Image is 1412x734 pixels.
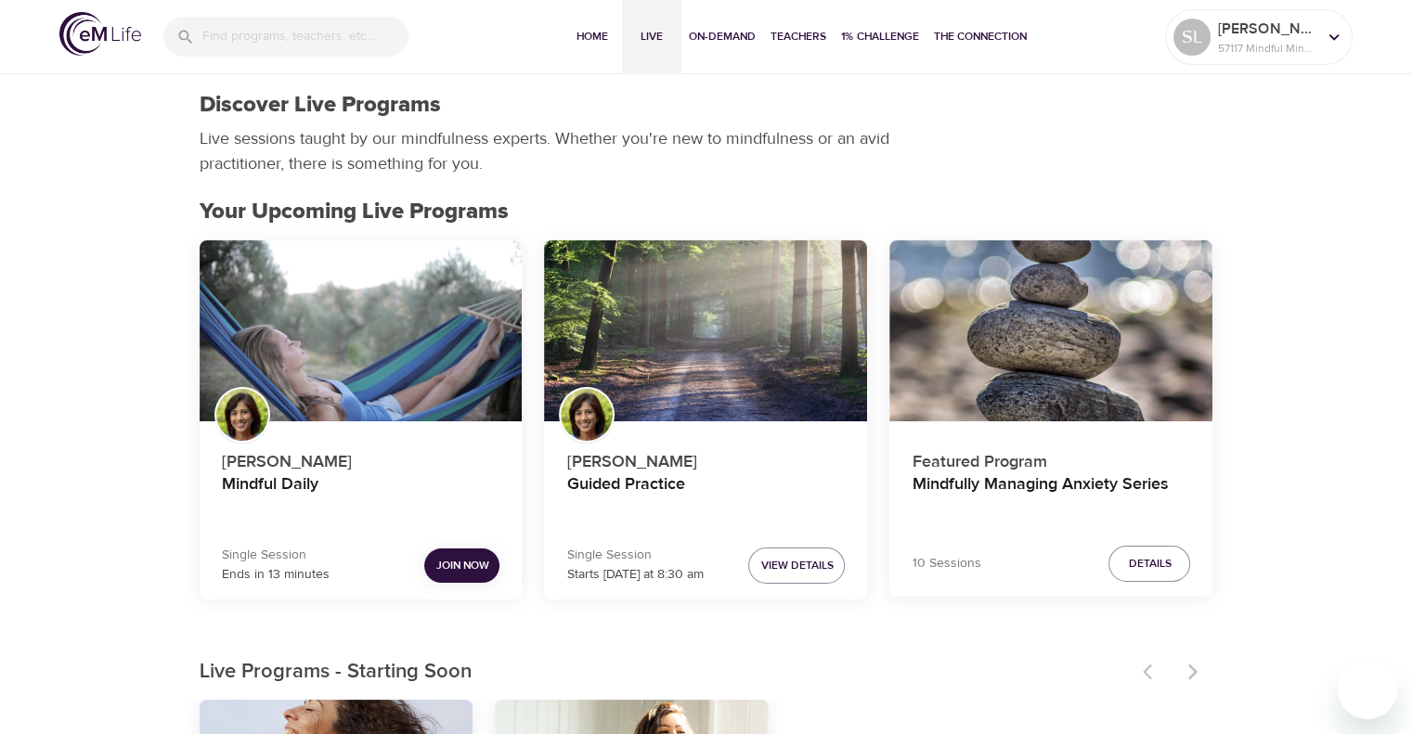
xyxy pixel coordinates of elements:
[566,474,845,519] h4: Guided Practice
[435,556,488,575] span: Join Now
[760,556,833,575] span: View Details
[1128,554,1171,573] span: Details
[200,657,1132,688] p: Live Programs - Starting Soon
[222,546,330,565] p: Single Session
[202,17,408,57] input: Find programs, teachers, etc...
[912,442,1190,474] p: Featured Program
[1108,546,1190,582] button: Details
[200,92,441,119] h1: Discover Live Programs
[200,240,523,422] button: Mindful Daily
[424,548,499,583] button: Join Now
[629,27,674,46] span: Live
[689,27,756,46] span: On-Demand
[1218,40,1316,57] p: 57117 Mindful Minutes
[222,442,500,474] p: [PERSON_NAME]
[912,554,980,573] p: 10 Sessions
[566,546,703,565] p: Single Session
[771,27,826,46] span: Teachers
[1173,19,1211,56] div: SL
[200,199,1213,225] h2: Your Upcoming Live Programs
[912,474,1190,519] h4: Mindfully Managing Anxiety Series
[934,27,1027,46] span: The Connection
[841,27,919,46] span: 1% Challenge
[222,565,330,585] p: Ends in 13 minutes
[1218,18,1316,40] p: [PERSON_NAME]
[889,240,1212,422] button: Mindfully Managing Anxiety Series
[1338,660,1397,719] iframe: Button to launch messaging window
[222,474,500,519] h4: Mindful Daily
[544,240,867,422] button: Guided Practice
[566,442,845,474] p: [PERSON_NAME]
[59,12,141,56] img: logo
[570,27,615,46] span: Home
[748,547,845,584] button: View Details
[200,126,896,176] p: Live sessions taught by our mindfulness experts. Whether you're new to mindfulness or an avid pra...
[566,565,703,585] p: Starts [DATE] at 8:30 am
